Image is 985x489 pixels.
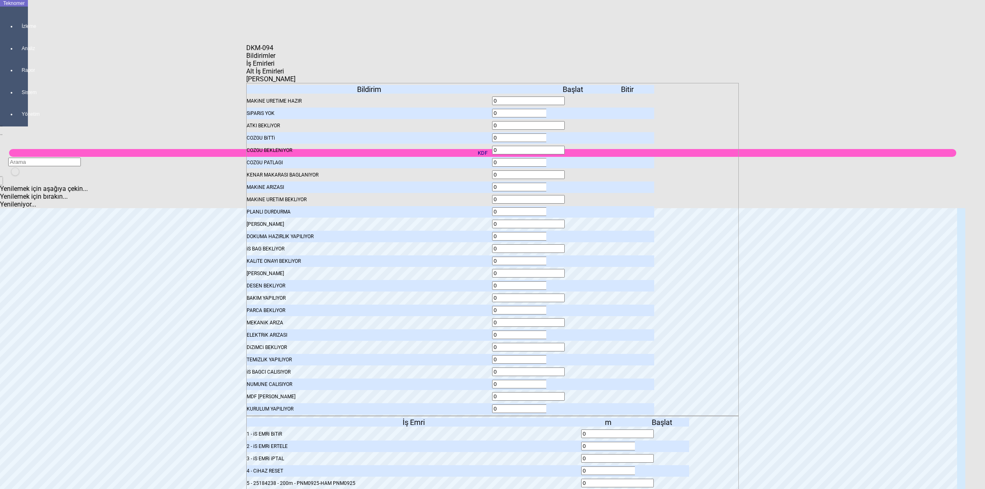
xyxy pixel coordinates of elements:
[247,428,581,440] div: 1 - iS EMRi BiTiR
[492,158,565,167] input: With Spin And Buttons
[246,44,277,52] div: DKM-094
[581,429,654,438] input: With Spin And Buttons
[492,404,565,413] input: With Spin And Buttons
[492,257,565,265] input: With Spin And Buttons
[247,418,581,427] div: İş Emri
[247,231,492,242] div: DOKUMA HAZIRLIK YAPILIYOR
[492,183,565,191] input: With Spin And Buttons
[635,418,689,427] div: Başlat
[492,170,565,179] input: With Spin And Buttons
[492,392,565,401] input: With Spin And Buttons
[492,96,565,105] input: With Spin And Buttons
[247,329,492,341] div: ELEKTRiK ARIZASI
[492,380,565,388] input: With Spin And Buttons
[247,354,492,365] div: TEMiZLiK YAPILIYOR
[247,366,492,378] div: iS BAGCI CALISIYOR
[247,280,492,292] div: DESEN BEKLiYOR
[247,379,492,390] div: NUMUNE CALISIYOR
[492,269,565,278] input: With Spin And Buttons
[492,232,565,241] input: With Spin And Buttons
[581,479,654,487] input: With Spin And Buttons
[492,109,565,117] input: With Spin And Buttons
[600,85,654,94] div: Bitir
[246,60,275,67] span: İş Emirleri
[247,206,492,218] div: PLANLI DURDURMA
[247,478,581,489] div: 5 - 25184238 - 200m - PNM0925-HAM PNM0925
[492,318,565,327] input: With Spin And Buttons
[247,145,492,156] div: COZGU BEKLENiYOR
[247,268,492,279] div: [PERSON_NAME]
[246,83,739,416] dxi-item: Bildirimler
[492,294,565,302] input: With Spin And Buttons
[247,194,492,205] div: MAKiNE URETiM BEKLiYOR
[247,465,581,477] div: 4 - CiHAZ RESET
[492,244,565,253] input: With Spin And Buttons
[247,255,492,267] div: KALiTE ONAYI BEKLiYOR
[492,195,565,204] input: With Spin And Buttons
[581,418,635,427] div: m
[492,281,565,290] input: With Spin And Buttons
[246,52,275,60] span: Bildirimler
[247,95,492,107] div: MAKiNE URETiME HAZIR
[247,403,492,415] div: KURULUM YAPILIYOR
[546,85,600,94] div: Başlat
[492,306,565,315] input: With Spin And Buttons
[581,442,654,450] input: With Spin And Buttons
[247,391,492,402] div: MDF [PERSON_NAME]
[492,220,565,228] input: With Spin And Buttons
[247,305,492,316] div: PARCA BEKLiYOR
[247,453,581,464] div: 3 - iS EMRi iPTAL
[247,218,492,230] div: [PERSON_NAME]
[247,132,492,144] div: COZGU BiTTi
[492,331,565,339] input: With Spin And Buttons
[246,75,295,83] span: [PERSON_NAME]
[492,133,565,142] input: With Spin And Buttons
[247,120,492,131] div: ATKI BEKLiYOR
[247,85,492,94] div: Bildirim
[247,243,492,255] div: iS BAG BEKLiYOR
[492,367,565,376] input: With Spin And Buttons
[581,466,654,475] input: With Spin And Buttons
[246,67,284,75] span: Alt İş Emirleri
[247,317,492,328] div: MEKANiK ARIZA
[492,121,565,130] input: With Spin And Buttons
[247,342,492,353] div: DiZiMCi BEKLiYOR
[247,169,492,181] div: KENAR MAKARASI BAGLANIYOR
[581,454,654,463] input: With Spin And Buttons
[247,292,492,304] div: BAKIM YAPILIYOR
[492,146,565,154] input: With Spin And Buttons
[247,157,492,168] div: COZGU PATLAGI
[492,355,565,364] input: With Spin And Buttons
[247,181,492,193] div: MAKiNE ARIZASI
[247,108,492,119] div: SiPARiS YOK
[247,441,581,452] div: 2 - iS EMRi ERTELE
[492,207,565,216] input: With Spin And Buttons
[492,343,565,351] input: With Spin And Buttons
